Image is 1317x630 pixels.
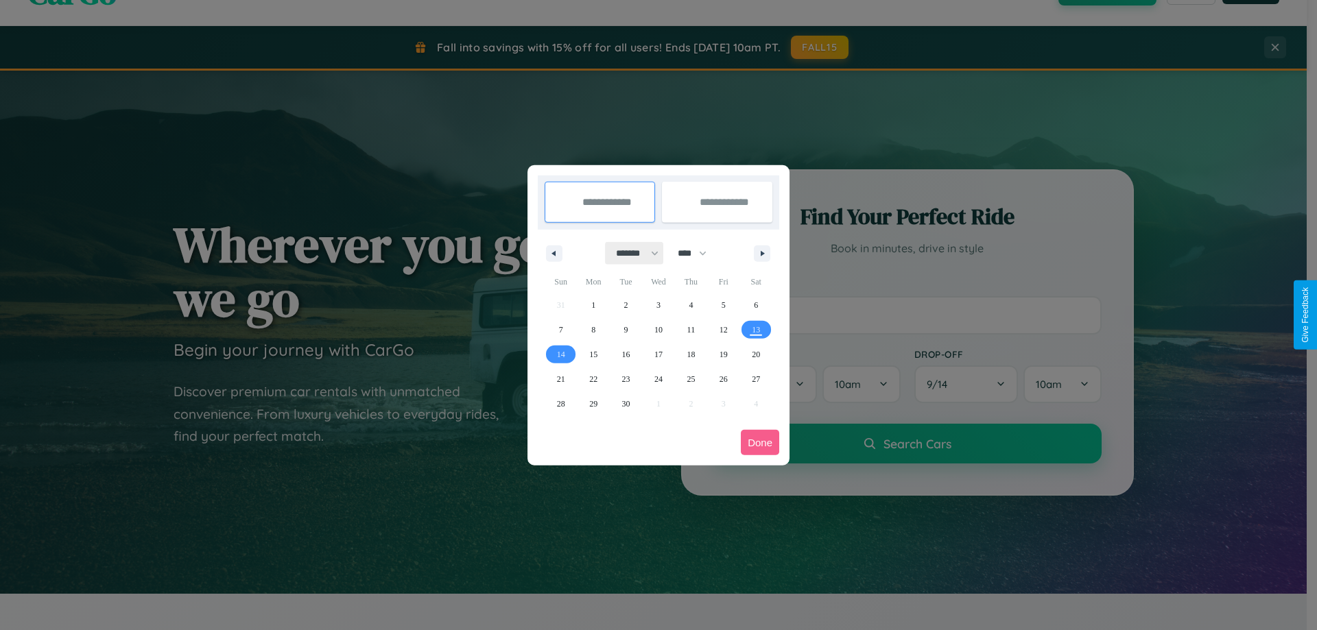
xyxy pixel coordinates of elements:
button: 22 [577,367,609,391]
button: Done [741,430,779,455]
span: 5 [722,293,726,317]
span: 1 [591,293,595,317]
span: 11 [687,317,696,342]
button: 30 [610,391,642,416]
span: 9 [624,317,628,342]
button: 9 [610,317,642,342]
span: 7 [559,317,563,342]
span: Sun [545,271,577,293]
button: 18 [675,342,707,367]
span: 22 [589,367,597,391]
button: 15 [577,342,609,367]
button: 29 [577,391,609,416]
span: 12 [720,317,728,342]
span: 27 [752,367,760,391]
button: 13 [740,317,772,342]
span: Sat [740,271,772,293]
span: 13 [752,317,760,342]
span: Fri [707,271,739,293]
span: 20 [752,342,760,367]
button: 12 [707,317,739,342]
button: 2 [610,293,642,317]
button: 8 [577,317,609,342]
span: Thu [675,271,707,293]
button: 21 [545,367,577,391]
button: 7 [545,317,577,342]
span: 21 [557,367,565,391]
span: 3 [656,293,661,317]
span: 29 [589,391,597,416]
button: 23 [610,367,642,391]
button: 5 [707,293,739,317]
div: Give Feedback [1301,287,1310,343]
span: 14 [557,342,565,367]
span: Tue [610,271,642,293]
span: 28 [557,391,565,416]
button: 19 [707,342,739,367]
span: 10 [654,317,663,342]
button: 11 [675,317,707,342]
button: 25 [675,367,707,391]
button: 27 [740,367,772,391]
button: 17 [642,342,674,367]
span: 6 [754,293,758,317]
span: 8 [591,317,595,342]
button: 14 [545,342,577,367]
button: 1 [577,293,609,317]
span: 18 [687,342,695,367]
span: 2 [624,293,628,317]
span: 30 [622,391,630,416]
span: 26 [720,367,728,391]
span: Mon [577,271,609,293]
span: 25 [687,367,695,391]
span: 23 [622,367,630,391]
button: 6 [740,293,772,317]
button: 3 [642,293,674,317]
button: 4 [675,293,707,317]
span: 16 [622,342,630,367]
button: 20 [740,342,772,367]
button: 26 [707,367,739,391]
button: 24 [642,367,674,391]
span: Wed [642,271,674,293]
span: 15 [589,342,597,367]
span: 24 [654,367,663,391]
span: 17 [654,342,663,367]
button: 10 [642,317,674,342]
span: 4 [689,293,693,317]
span: 19 [720,342,728,367]
button: 16 [610,342,642,367]
button: 28 [545,391,577,416]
